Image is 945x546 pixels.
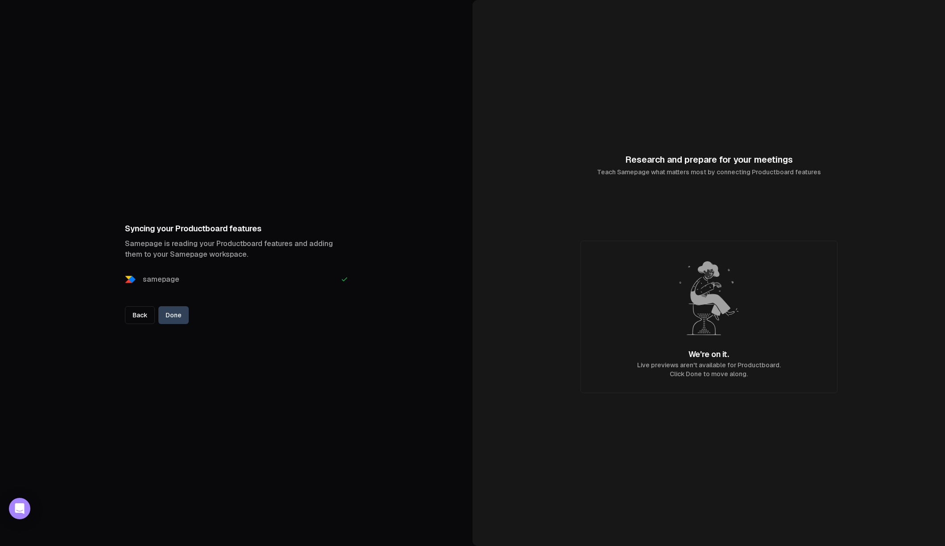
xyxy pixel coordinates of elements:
span: samepage [143,274,179,285]
button: Done [158,306,189,324]
p: Samepage is reading your Productboard features and adding them to your Samepage workspace. [125,238,348,260]
img: Productboard [125,274,136,285]
h1: Syncing your Productboard features [125,222,348,235]
h3: We're on it. [637,348,781,361]
a: Back [125,306,155,324]
div: Open Intercom Messenger [9,498,30,519]
p: Live previews aren't available for Productboard. [637,361,781,369]
p: Click Done to move along. [637,369,781,378]
p: Teach Samepage what matters most by connecting Productboard features [597,168,821,177]
h2: Research and prepare for your meetings [597,153,821,166]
